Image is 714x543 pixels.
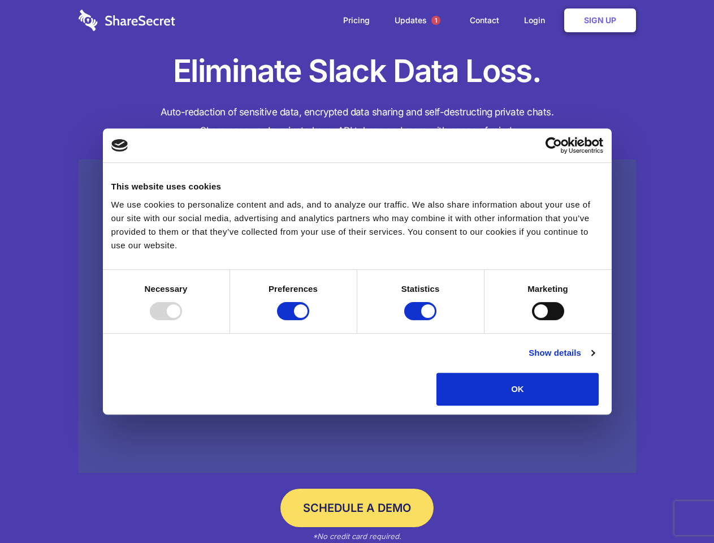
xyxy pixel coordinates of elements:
img: logo-wordmark-white-trans-d4663122ce5f474addd5e946df7df03e33cb6a1c49d2221995e7729f52c070b2.svg [79,10,175,31]
strong: Statistics [401,284,440,294]
a: Schedule a Demo [280,489,434,527]
a: Usercentrics Cookiebot - opens in a new window [504,137,603,154]
h1: Eliminate Slack Data Loss. [79,51,636,92]
a: Sign Up [564,8,636,32]
a: Wistia video thumbnail [79,160,636,473]
a: Login [513,3,562,38]
strong: Marketing [527,284,568,294]
a: Show details [529,346,594,360]
em: *No credit card required. [313,532,401,541]
h4: Auto-redaction of sensitive data, encrypted data sharing and self-destructing private chats. Shar... [79,103,636,140]
span: 1 [431,16,440,25]
a: Contact [458,3,510,38]
a: Pricing [332,3,381,38]
img: logo [111,139,128,152]
strong: Preferences [269,284,318,294]
strong: Necessary [145,284,188,294]
div: We use cookies to personalize content and ads, and to analyze our traffic. We also share informat... [111,198,603,252]
div: This website uses cookies [111,180,603,193]
button: OK [436,373,599,406]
